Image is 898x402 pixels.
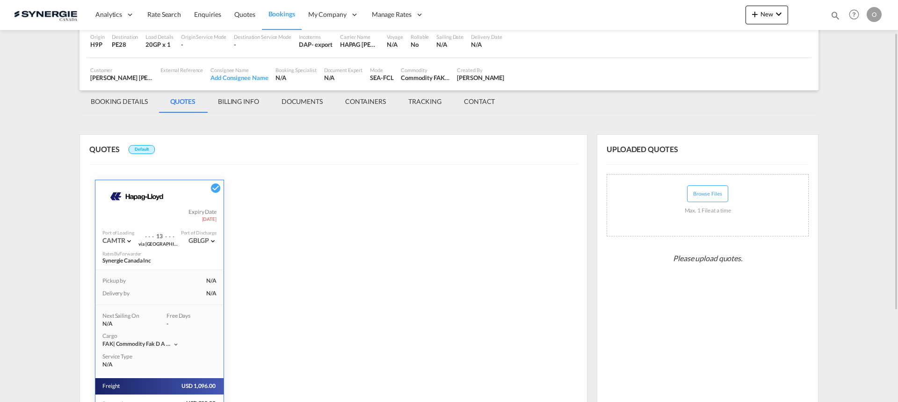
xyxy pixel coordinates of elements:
[102,236,133,245] div: CAMTR
[154,227,165,241] div: Transit Time 13
[209,237,217,245] md-icon: icon-chevron-down
[188,208,217,216] span: Expiry Date
[181,40,226,49] div: -
[457,66,504,73] div: Created By
[210,66,268,73] div: Consignee Name
[145,33,174,40] div: Load Details
[210,183,221,194] md-icon: icon-checkbox-marked-circle
[334,90,397,113] md-tab-item: CONTAINERS
[145,227,154,241] div: . . .
[471,33,502,40] div: Delivery Date
[846,7,862,22] span: Help
[436,33,463,40] div: Sailing Date
[102,332,217,340] div: Cargo
[102,361,113,369] span: N/A
[749,10,784,18] span: New
[102,353,140,361] div: Service Type
[171,382,217,390] span: USD 1,096.00
[397,90,453,113] md-tab-item: TRACKING
[113,340,115,347] span: |
[340,33,379,40] div: Carrier Name
[89,145,126,153] span: QUOTES
[324,73,363,82] div: N/A
[160,66,203,73] div: External Reference
[471,40,502,49] div: N/A
[129,145,154,154] div: Default
[165,227,174,241] div: . . .
[9,9,214,19] body: Editor, editor2
[202,216,217,222] span: [DATE]
[340,40,379,49] div: HAPAG LLOYD
[173,341,179,348] md-icon: icon-chevron-down
[401,73,449,82] div: Commodity FAK D a n g e r o u s G o o d s IMO Class 2.1. Flammable gases UN Number 1950
[387,33,403,40] div: Voyage
[102,277,126,285] div: Pickup by
[102,257,196,265] div: Synergie Canada Inc
[102,340,116,347] span: FAK
[90,66,153,73] div: Customer
[669,249,746,267] span: Please upload quotes.
[102,229,134,236] div: Port of Loading
[867,7,882,22] div: O
[102,382,121,390] span: Freight
[147,10,181,18] span: Rate Search
[299,33,333,40] div: Incoterms
[209,236,217,244] span: Port of DischargeGBLGP DeliveryPE28
[181,229,217,236] div: Port of Discharge
[119,251,141,256] span: Forwarder
[275,73,316,82] div: N/A
[773,8,784,20] md-icon: icon-chevron-down
[457,73,504,82] div: Karen Mercier
[95,10,122,19] span: Analytics
[194,10,221,18] span: Enquiries
[270,90,334,113] md-tab-item: DOCUMENTS
[370,73,393,82] div: SEA-FCL
[159,90,207,113] md-tab-item: QUOTES
[90,40,104,49] div: H9P
[206,290,217,298] div: N/A
[138,241,181,247] div: via Port via SOUTHAMPTON, GB
[401,66,449,73] div: Commodity
[90,73,153,82] div: [PERSON_NAME] [PERSON_NAME]
[607,144,685,154] span: UPLOADED QUOTES
[387,40,403,49] div: N/A
[234,33,291,40] div: Destination Service Mode
[411,33,429,40] div: Rollable
[324,66,363,73] div: Document Expert
[749,8,760,20] md-icon: icon-plus 400-fg
[102,250,141,257] div: Rates By
[145,40,174,49] div: 20GP x 1
[102,320,152,328] div: N/A
[687,185,728,202] button: Browse Files
[102,185,175,208] img: HAPAG LLOYD
[102,340,173,348] div: commodity fak d a n g e r o u s g o o d s imo class 2.1. flammable gases un number 1950
[102,312,152,320] div: Next Sailing On
[370,66,393,73] div: Mode
[453,90,506,113] md-tab-item: CONTACT
[234,40,291,49] div: -
[206,277,217,285] div: N/A
[167,312,204,320] div: Free Days
[372,10,412,19] span: Manage Rates
[167,320,204,328] div: -
[234,10,255,18] span: Quotes
[14,4,77,25] img: 1f56c880d42311ef80fc7dca854c8e59.png
[830,10,840,24] div: icon-magnify
[275,66,316,73] div: Booking Specialist
[411,40,429,49] div: No
[188,236,217,245] div: GBLGP
[685,202,731,219] div: Max. 1 File at a time
[308,10,347,19] span: My Company
[112,40,138,49] div: PE28
[112,33,138,40] div: Destination
[311,40,333,49] div: - export
[125,236,133,244] span: Pickup H9P Port of LoadingCAMTR
[181,33,226,40] div: Origin Service Mode
[299,40,311,49] div: DAP
[80,90,506,113] md-pagination-wrapper: Use the left and right arrow keys to navigate between tabs
[830,10,840,21] md-icon: icon-magnify
[210,73,268,82] div: Add Consignee Name
[102,290,130,298] div: Delivery by
[90,33,104,40] div: Origin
